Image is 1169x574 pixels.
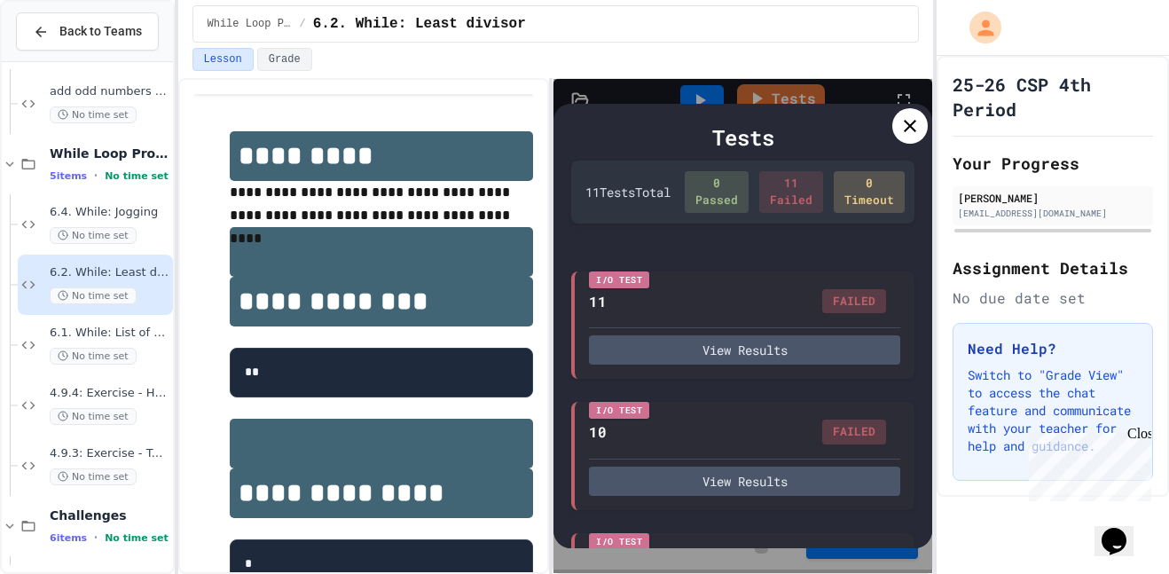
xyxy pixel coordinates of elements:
[105,532,169,544] span: No time set
[958,207,1148,220] div: [EMAIL_ADDRESS][DOMAIN_NAME]
[589,335,900,365] button: View Results
[953,256,1153,280] h2: Assignment Details
[50,205,169,220] span: 6.4. While: Jogging
[313,13,526,35] span: 6.2. While: Least divisor
[50,145,169,161] span: While Loop Projects
[59,22,142,41] span: Back to Teams
[585,183,671,201] div: 11 Test s Total
[50,532,87,544] span: 6 items
[7,7,122,113] div: Chat with us now!Close
[589,271,649,288] div: I/O Test
[50,326,169,341] span: 6.1. While: List of squares
[589,421,607,443] div: 10
[968,338,1138,359] h3: Need Help?
[968,366,1138,455] p: Switch to "Grade View" to access the chat feature and communicate with your teacher for help and ...
[951,7,1006,48] div: My Account
[50,348,137,365] span: No time set
[50,468,137,485] span: No time set
[1022,426,1151,501] iframe: chat widget
[50,386,169,401] span: 4.9.4: Exercise - Higher or Lower I
[50,446,169,461] span: 4.9.3: Exercise - Target Sum
[94,169,98,183] span: •
[50,106,137,123] span: No time set
[822,420,886,444] div: FAILED
[953,72,1153,122] h1: 25-26 CSP 4th Period
[257,48,312,71] button: Grade
[571,122,914,153] div: Tests
[192,48,254,71] button: Lesson
[822,289,886,314] div: FAILED
[50,84,169,99] span: add odd numbers 1-1000
[300,17,306,31] span: /
[50,227,137,244] span: No time set
[953,151,1153,176] h2: Your Progress
[1094,503,1151,556] iframe: chat widget
[685,171,749,213] div: 0 Passed
[958,190,1148,206] div: [PERSON_NAME]
[50,265,169,280] span: 6.2. While: Least divisor
[953,287,1153,309] div: No due date set
[50,170,87,182] span: 5 items
[94,531,98,545] span: •
[759,171,823,213] div: 11 Failed
[589,402,649,419] div: I/O Test
[834,171,905,213] div: 0 Timeout
[208,17,293,31] span: While Loop Projects
[589,291,607,312] div: 11
[50,507,169,523] span: Challenges
[50,408,137,425] span: No time set
[16,12,159,51] button: Back to Teams
[105,170,169,182] span: No time set
[589,467,900,496] button: View Results
[50,287,137,304] span: No time set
